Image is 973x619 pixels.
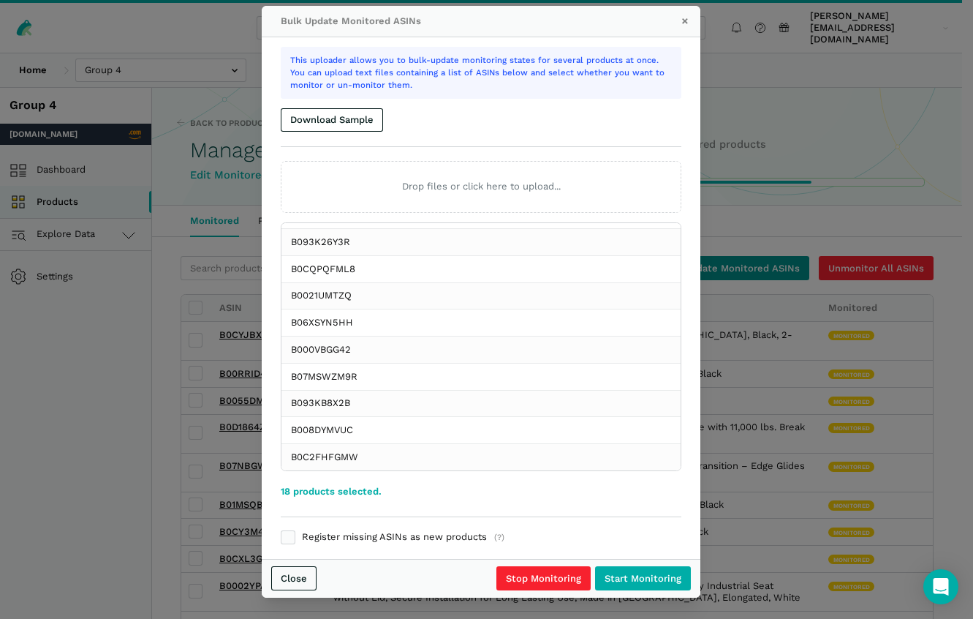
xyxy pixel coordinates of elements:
[281,444,681,470] td: B0C2FHFGMW
[281,390,681,417] td: B093KB8X2B
[281,531,681,544] label: Register missing ASINs as new products
[271,566,317,590] a: Close
[262,6,700,37] div: Bulk Update Monitored ASINs
[496,566,591,590] input: Stop Monitoring
[281,309,681,337] td: B06XSYN5HH
[494,531,504,543] span: (?)
[281,108,383,132] button: Download Sample
[290,54,672,91] p: This uploader allows you to bulk-update monitoring states for several products at once. You can u...
[595,566,691,590] input: Start Monitoring
[281,363,681,390] td: B07MSWZM9R
[923,569,958,604] div: Open Intercom Messenger
[281,229,681,256] td: B093K26Y3R
[281,282,681,309] td: B0021UMTZQ
[281,255,681,282] td: B0CQPQFML8
[675,12,694,31] button: ×
[281,337,681,364] td: B000VBGG42
[281,486,681,498] div: 18 products selected.
[281,417,681,444] td: B008DYMVUC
